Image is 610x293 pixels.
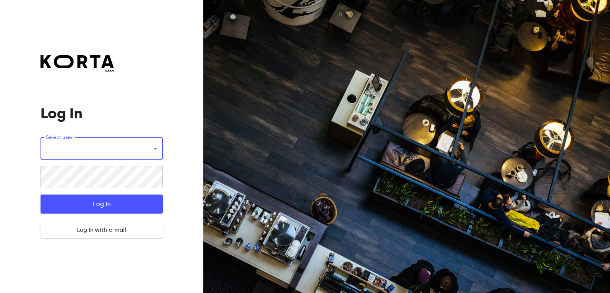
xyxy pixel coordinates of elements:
[53,199,150,209] span: Log In
[47,226,156,235] span: Log In with e-mail
[41,223,162,238] button: Log In with e-mail
[41,68,114,74] span: beta
[41,55,114,74] a: beta
[41,106,162,121] h1: Log In
[41,137,162,160] div: ​
[41,195,162,214] button: Log In
[41,55,114,68] img: Korta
